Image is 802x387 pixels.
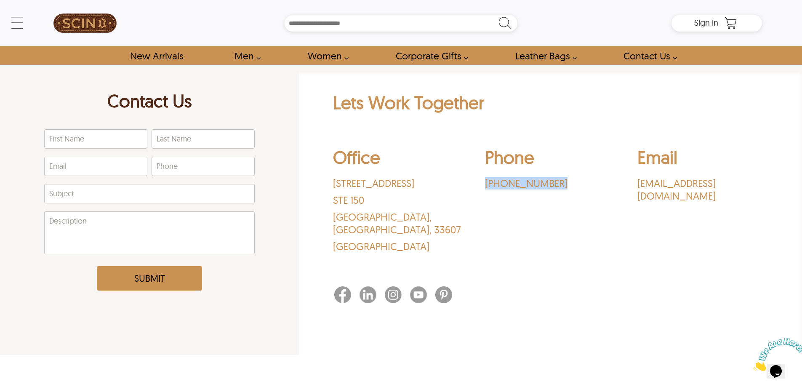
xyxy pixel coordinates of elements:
[506,46,581,65] a: Shop Leather Bags
[225,46,265,65] a: shop men's leather jackets
[637,177,768,202] a: [EMAIL_ADDRESS][DOMAIN_NAME]
[53,4,117,42] img: SCIN
[120,46,192,65] a: Shop New Arrivals
[360,286,376,303] img: Linkedin
[722,17,739,29] a: Shopping Cart
[485,177,615,189] a: ‪[PHONE_NUMBER]‬
[750,334,802,374] iframe: chat widget
[44,90,255,116] h1: Contact Us
[385,286,410,306] a: Instagram
[3,3,56,37] img: Chat attention grabber
[333,240,464,253] p: [GEOGRAPHIC_DATA]
[637,146,768,173] h2: Email
[40,4,130,42] a: SCIN
[386,46,473,65] a: Shop Leather Corporate Gifts
[333,146,464,173] h2: Office
[694,17,718,28] span: Sign in
[333,211,464,236] p: [GEOGRAPHIC_DATA] , [GEOGRAPHIC_DATA] , 33607
[334,286,360,306] a: Facebook
[410,286,435,306] a: Youtube
[333,91,768,118] h2: Lets Work Together
[410,286,427,303] img: Youtube
[694,20,718,27] a: Sign in
[298,46,353,65] a: Shop Women Leather Jackets
[385,286,402,303] img: Instagram
[333,194,464,206] p: STE 150
[435,286,461,306] a: Pinterest
[435,286,452,303] img: Pinterest
[360,286,385,306] a: Linkedin
[334,286,351,303] img: Facebook
[97,266,202,291] button: Submit
[333,177,464,189] p: [STREET_ADDRESS]
[485,146,615,173] h2: Phone
[614,46,682,65] a: contact-us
